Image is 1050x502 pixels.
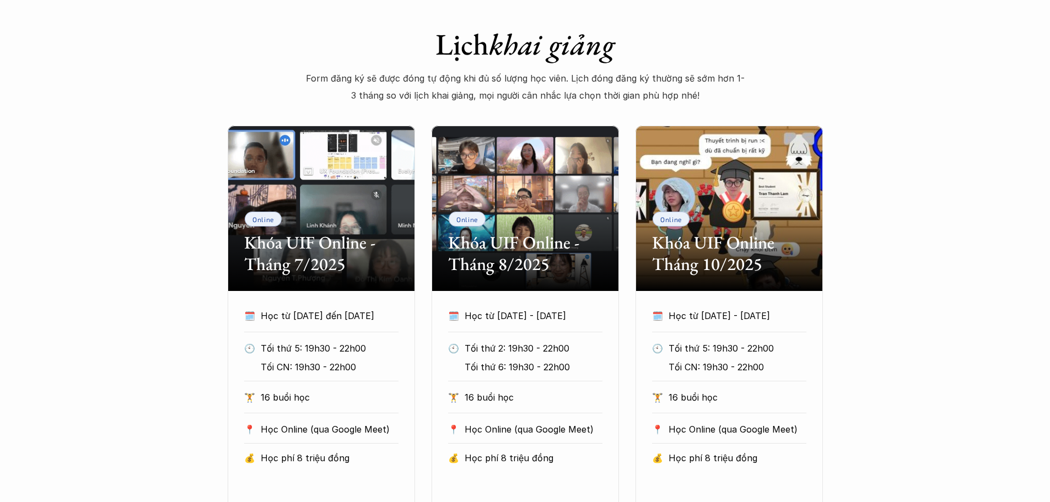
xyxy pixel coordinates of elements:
p: 16 buổi học [465,389,602,406]
p: 📍 [652,424,663,435]
p: Học từ [DATE] - [DATE] [669,307,806,324]
p: Tối thứ 2: 19h30 - 22h00 [465,340,618,357]
p: Tối thứ 6: 19h30 - 22h00 [465,359,618,375]
p: 🏋️ [652,389,663,406]
p: 🏋️ [448,389,459,406]
p: Học Online (qua Google Meet) [669,421,806,438]
p: Học từ [DATE] đến [DATE] [261,307,399,324]
p: 🏋️ [244,389,255,406]
p: 🕙 [652,340,663,357]
p: 💰 [652,450,663,466]
p: Học phí 8 triệu đồng [669,450,806,466]
p: 🕙 [244,340,255,357]
p: 🗓️ [448,307,459,324]
p: Online [252,215,274,223]
p: Học phí 8 triệu đồng [261,450,399,466]
p: 🗓️ [652,307,663,324]
p: Tối thứ 5: 19h30 - 22h00 [261,340,414,357]
h1: Lịch [305,26,746,62]
p: 16 buổi học [261,389,399,406]
p: 💰 [244,450,255,466]
em: khai giảng [489,25,615,63]
p: 🗓️ [244,307,255,324]
p: Tối CN: 19h30 - 22h00 [669,359,822,375]
h2: Khóa UIF Online - Tháng 7/2025 [244,232,399,274]
p: 📍 [448,424,459,435]
p: Học phí 8 triệu đồng [465,450,602,466]
p: 📍 [244,424,255,435]
p: 🕙 [448,340,459,357]
p: Tối thứ 5: 19h30 - 22h00 [669,340,822,357]
p: Học Online (qua Google Meet) [465,421,602,438]
p: Tối CN: 19h30 - 22h00 [261,359,414,375]
p: 16 buổi học [669,389,806,406]
p: Online [456,215,478,223]
p: Form đăng ký sẽ được đóng tự động khi đủ số lượng học viên. Lịch đóng đăng ký thường sẽ sớm hơn 1... [305,70,746,104]
p: Học Online (qua Google Meet) [261,421,399,438]
p: Học từ [DATE] - [DATE] [465,307,602,324]
p: 💰 [448,450,459,466]
h2: Khóa UIF Online - Tháng 8/2025 [448,232,602,274]
h2: Khóa UIF Online Tháng 10/2025 [652,232,806,274]
p: Online [660,215,682,223]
